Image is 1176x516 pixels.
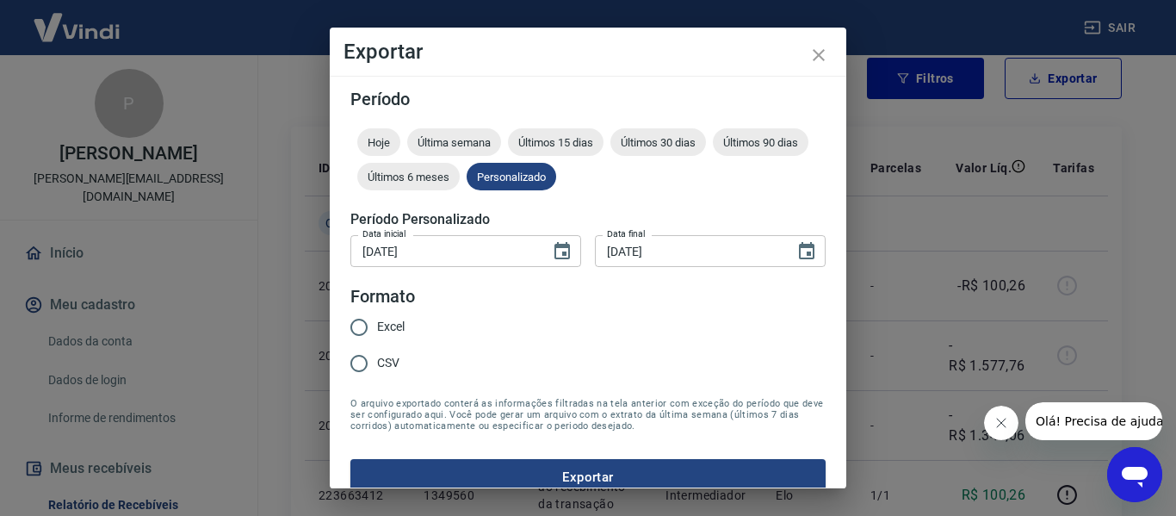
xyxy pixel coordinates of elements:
button: Exportar [350,459,826,495]
span: Personalizado [467,171,556,183]
span: Últimos 15 dias [508,136,603,149]
button: Choose date, selected date is 21 de ago de 2025 [545,234,579,269]
iframe: Fechar mensagem [984,406,1018,440]
span: Última semana [407,136,501,149]
h5: Período Personalizado [350,211,826,228]
span: Olá! Precisa de ajuda? [10,12,145,26]
iframe: Mensagem da empresa [1025,402,1162,440]
div: Últimos 6 meses [357,163,460,190]
div: Hoje [357,128,400,156]
h4: Exportar [344,41,832,62]
span: Hoje [357,136,400,149]
div: Últimos 15 dias [508,128,603,156]
div: Personalizado [467,163,556,190]
span: Últimos 30 dias [610,136,706,149]
label: Data inicial [362,227,406,240]
iframe: Botão para abrir a janela de mensagens [1107,447,1162,502]
input: DD/MM/YYYY [350,235,538,267]
legend: Formato [350,284,415,309]
div: Última semana [407,128,501,156]
button: Choose date, selected date is 21 de ago de 2025 [789,234,824,269]
span: Excel [377,318,405,336]
span: O arquivo exportado conterá as informações filtradas na tela anterior com exceção do período que ... [350,398,826,432]
span: Últimos 6 meses [357,171,460,183]
span: CSV [377,354,399,372]
div: Últimos 30 dias [610,128,706,156]
input: DD/MM/YYYY [595,235,783,267]
div: Últimos 90 dias [713,128,808,156]
button: close [798,34,839,76]
label: Data final [607,227,646,240]
h5: Período [350,90,826,108]
span: Últimos 90 dias [713,136,808,149]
